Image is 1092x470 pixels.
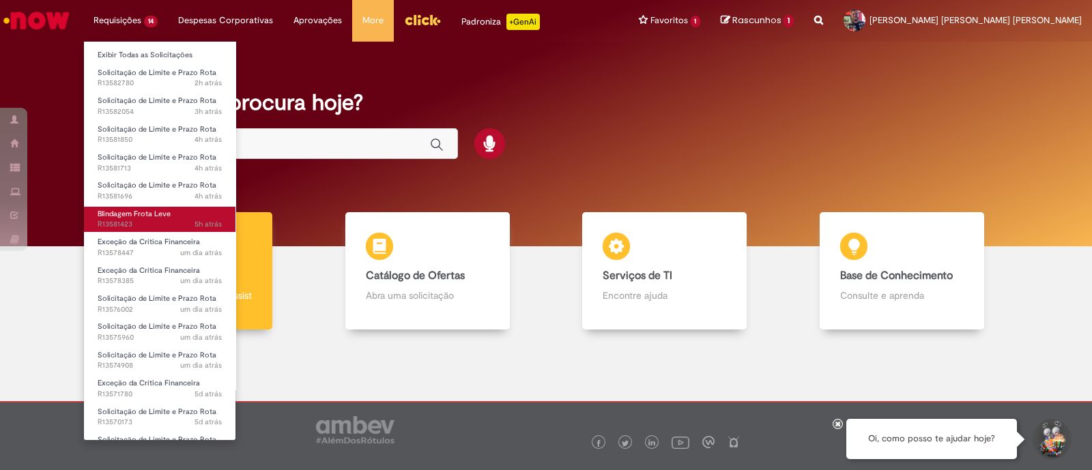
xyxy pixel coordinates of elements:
span: 3h atrás [195,106,222,117]
span: 5h atrás [195,219,222,229]
a: Tirar dúvidas Tirar dúvidas com Lupi Assist e Gen Ai [72,212,309,330]
a: Catálogo de Ofertas Abra uma solicitação [309,212,547,330]
span: R13581850 [98,134,222,145]
time: 29/09/2025 16:58:58 [180,276,222,286]
img: logo_footer_facebook.png [595,440,602,447]
div: Padroniza [461,14,540,30]
span: Exceção da Crítica Financeira [98,378,200,388]
span: 5d atrás [195,417,222,427]
button: Iniciar Conversa de Suporte [1031,419,1072,460]
a: Aberto R13582780 : Solicitação de Limite e Prazo Rota [84,65,235,91]
p: Consulte e aprenda [840,289,964,302]
span: Blindagem Frota Leve [98,209,171,219]
img: logo_footer_youtube.png [672,433,689,451]
span: R13575960 [98,332,222,343]
span: um dia atrás [180,276,222,286]
img: logo_footer_workplace.png [702,436,715,448]
span: 4h atrás [195,134,222,145]
time: 26/09/2025 16:50:16 [195,389,222,399]
a: Aberto R13581423 : Blindagem Frota Leve [84,207,235,232]
span: Solicitação de Limite e Prazo Rota [98,68,216,78]
span: 14 [144,16,158,27]
a: Aberto R13570173 : Solicitação de Limite e Prazo Rota [84,405,235,430]
time: 26/09/2025 11:38:09 [195,417,222,427]
span: R13582054 [98,106,222,117]
h2: O que você procura hoje? [106,91,986,115]
span: Favoritos [650,14,688,27]
b: Catálogo de Ofertas [366,269,465,282]
span: R13582780 [98,78,222,89]
a: Rascunhos [721,14,794,27]
img: logo_footer_ambev_rotulo_gray.png [316,416,394,443]
span: R13574908 [98,360,222,371]
span: Solicitação de Limite e Prazo Rota [98,350,216,360]
time: 30/09/2025 13:18:09 [195,219,222,229]
b: Base de Conhecimento [840,269,953,282]
span: Solicitação de Limite e Prazo Rota [98,321,216,332]
img: logo_footer_naosei.png [728,436,740,448]
img: ServiceNow [1,7,72,34]
a: Aberto R13576002 : Solicitação de Limite e Prazo Rota [84,291,235,317]
time: 30/09/2025 16:23:24 [195,78,222,88]
time: 30/09/2025 14:48:43 [195,106,222,117]
span: R13576002 [98,304,222,315]
time: 30/09/2025 14:23:11 [195,134,222,145]
span: 4h atrás [195,191,222,201]
a: Exibir Todas as Solicitações [84,48,235,63]
ul: Requisições [83,41,236,441]
a: Aberto R13575960 : Solicitação de Limite e Prazo Rota [84,319,235,344]
p: +GenAi [506,14,540,30]
span: R13570173 [98,417,222,428]
span: R13581423 [98,219,222,230]
span: Solicitação de Limite e Prazo Rota [98,96,216,106]
a: Aberto R13578447 : Exceção da Crítica Financeira [84,235,235,260]
span: 2h atrás [195,78,222,88]
time: 30/09/2025 14:06:56 [195,163,222,173]
span: 1 [691,16,701,27]
a: Aberto R13581713 : Solicitação de Limite e Prazo Rota [84,150,235,175]
span: Solicitação de Limite e Prazo Rota [98,407,216,417]
span: Rascunhos [732,14,781,27]
span: um dia atrás [180,360,222,370]
span: 5d atrás [195,389,222,399]
time: 29/09/2025 08:24:11 [180,360,222,370]
a: Aberto R13574908 : Solicitação de Limite e Prazo Rota [84,348,235,373]
span: Exceção da Crítica Financeira [98,265,200,276]
span: Despesas Corporativas [178,14,273,27]
img: logo_footer_twitter.png [622,440,629,447]
span: Solicitação de Limite e Prazo Rota [98,293,216,304]
b: Serviços de TI [603,269,672,282]
time: 29/09/2025 11:02:55 [180,332,222,342]
p: Abra uma solicitação [366,289,489,302]
a: Aberto R13582054 : Solicitação de Limite e Prazo Rota [84,93,235,119]
span: 4h atrás [195,163,222,173]
span: R13578447 [98,248,222,259]
a: Aberto R13581850 : Solicitação de Limite e Prazo Rota [84,122,235,147]
span: R13581696 [98,191,222,202]
a: Aberto R13569297 : Solicitação de Limite e Prazo Rota [84,432,235,458]
span: Solicitação de Limite e Prazo Rota [98,124,216,134]
span: [PERSON_NAME] [PERSON_NAME] [PERSON_NAME] [870,14,1082,26]
a: Base de Conhecimento Consulte e aprenda [784,212,1021,330]
span: More [362,14,384,27]
time: 30/09/2025 14:05:17 [195,191,222,201]
span: um dia atrás [180,304,222,314]
p: Encontre ajuda [603,289,726,302]
a: Serviços de TI Encontre ajuda [546,212,784,330]
span: Exceção da Crítica Financeira [98,237,200,247]
span: Solicitação de Limite e Prazo Rota [98,180,216,190]
span: R13581713 [98,163,222,174]
span: Aprovações [293,14,342,27]
span: um dia atrás [180,248,222,258]
time: 29/09/2025 17:07:05 [180,248,222,258]
span: Requisições [94,14,141,27]
span: R13578385 [98,276,222,287]
span: um dia atrás [180,332,222,342]
span: 1 [784,15,794,27]
a: Aberto R13571780 : Exceção da Crítica Financeira [84,376,235,401]
span: Solicitação de Limite e Prazo Rota [98,152,216,162]
img: click_logo_yellow_360x200.png [404,10,441,30]
a: Aberto R13581696 : Solicitação de Limite e Prazo Rota [84,178,235,203]
a: Aberto R13578385 : Exceção da Crítica Financeira [84,263,235,289]
img: logo_footer_linkedin.png [648,439,655,447]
